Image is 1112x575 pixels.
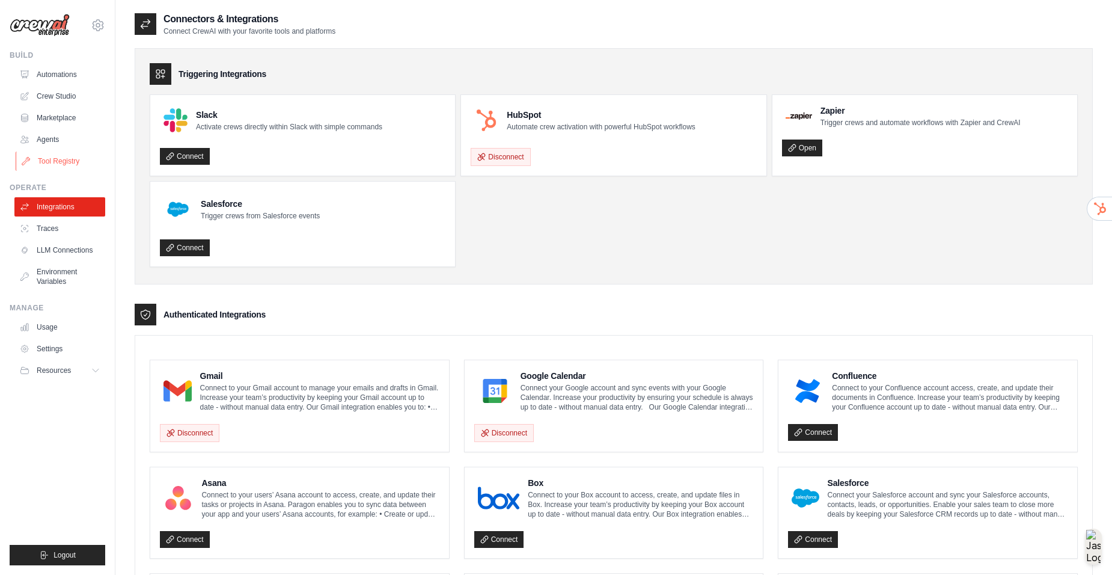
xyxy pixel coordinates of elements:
a: Agents [14,130,105,149]
h4: Confluence [832,370,1068,382]
a: LLM Connections [14,241,105,260]
a: Crew Studio [14,87,105,106]
button: Resources [14,361,105,380]
p: Trigger crews and automate workflows with Zapier and CrewAI [820,118,1021,128]
span: Logout [53,550,76,560]
img: Asana Logo [163,486,193,510]
h4: Google Calendar [521,370,754,382]
a: Integrations [14,197,105,217]
h4: Gmail [200,370,439,382]
a: Connect [474,531,524,548]
button: Disconnect [471,148,530,166]
img: HubSpot Logo [474,108,498,132]
img: Logo [10,14,70,37]
a: Connect [160,148,210,165]
div: Build [10,51,105,60]
a: Connect [160,531,210,548]
h4: HubSpot [507,109,695,121]
a: Environment Variables [14,262,105,291]
button: Disconnect [474,424,534,442]
img: Zapier Logo [786,112,812,120]
a: Traces [14,219,105,238]
a: Open [782,140,822,156]
div: Manage [10,303,105,313]
a: Connect [788,531,838,548]
p: Connect your Google account and sync events with your Google Calendar. Increase your productivity... [521,383,754,412]
p: Connect CrewAI with your favorite tools and platforms [163,26,335,36]
button: Disconnect [160,424,219,442]
p: Connect to your users’ Asana account to access, create, and update their tasks or projects in Asa... [201,490,439,519]
img: Google Calendar Logo [478,379,512,403]
h2: Connectors & Integrations [163,12,335,26]
p: Automate crew activation with powerful HubSpot workflows [507,122,695,132]
img: Salesforce Logo [792,486,819,510]
p: Connect your Salesforce account and sync your Salesforce accounts, contacts, leads, or opportunit... [828,490,1068,519]
h4: Box [528,477,753,489]
a: Marketplace [14,108,105,128]
a: Tool Registry [16,152,106,171]
h4: Salesforce [828,477,1068,489]
h4: Salesforce [201,198,320,210]
p: Activate crews directly within Slack with simple commands [196,122,382,132]
h4: Slack [196,109,382,121]
h4: Asana [201,477,439,489]
h3: Authenticated Integrations [163,309,266,321]
img: Slack Logo [163,108,188,132]
img: Salesforce Logo [163,195,192,224]
img: Box Logo [478,486,520,510]
p: Trigger crews from Salesforce events [201,211,320,221]
a: Connect [788,424,838,441]
a: Automations [14,65,105,84]
img: Gmail Logo [163,379,192,403]
p: Connect to your Confluence account access, create, and update their documents in Confluence. Incr... [832,383,1068,412]
p: Connect to your Box account to access, create, and update files in Box. Increase your team’s prod... [528,490,753,519]
img: Confluence Logo [792,379,823,403]
button: Logout [10,545,105,565]
a: Usage [14,318,105,337]
h3: Triggering Integrations [179,68,266,80]
a: Connect [160,239,210,256]
p: Connect to your Gmail account to manage your emails and drafts in Gmail. Increase your team’s pro... [200,383,439,412]
a: Settings [14,339,105,358]
h4: Zapier [820,105,1021,117]
div: Operate [10,183,105,192]
span: Resources [37,366,71,375]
